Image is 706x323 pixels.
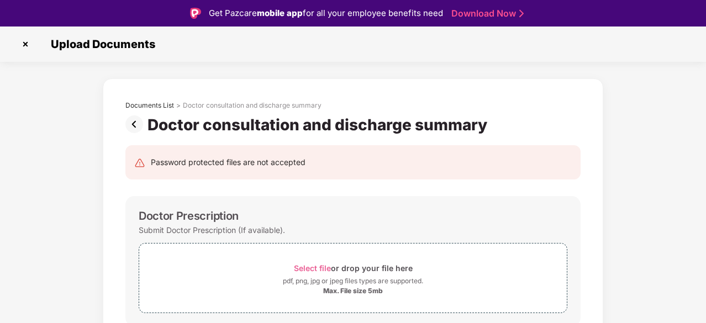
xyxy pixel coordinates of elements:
img: Logo [190,8,201,19]
div: Documents List [125,101,174,110]
span: Select fileor drop your file herepdf, png, jpg or jpeg files types are supported.Max. File size 5mb [139,252,567,304]
span: Select file [294,263,331,273]
div: Doctor consultation and discharge summary [183,101,322,110]
div: pdf, png, jpg or jpeg files types are supported. [283,276,423,287]
div: Max. File size 5mb [323,287,383,295]
div: Password protected files are not accepted [151,156,305,168]
img: svg+xml;base64,PHN2ZyB4bWxucz0iaHR0cDovL3d3dy53My5vcmcvMjAwMC9zdmciIHdpZHRoPSIyNCIgaGVpZ2h0PSIyNC... [134,157,145,168]
img: Stroke [519,8,524,19]
img: svg+xml;base64,PHN2ZyBpZD0iUHJldi0zMngzMiIgeG1sbnM9Imh0dHA6Ly93d3cudzMub3JnLzIwMDAvc3ZnIiB3aWR0aD... [125,115,147,133]
span: Upload Documents [40,38,161,51]
div: > [176,101,181,110]
a: Download Now [451,8,520,19]
div: Submit Doctor Prescription (If available). [139,223,285,237]
div: or drop your file here [294,261,413,276]
div: Doctor consultation and discharge summary [147,115,492,134]
div: Get Pazcare for all your employee benefits need [209,7,443,20]
img: svg+xml;base64,PHN2ZyBpZD0iQ3Jvc3MtMzJ4MzIiIHhtbG5zPSJodHRwOi8vd3d3LnczLm9yZy8yMDAwL3N2ZyIgd2lkdG... [17,35,34,53]
strong: mobile app [257,8,303,18]
div: Doctor Prescription [139,209,239,223]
